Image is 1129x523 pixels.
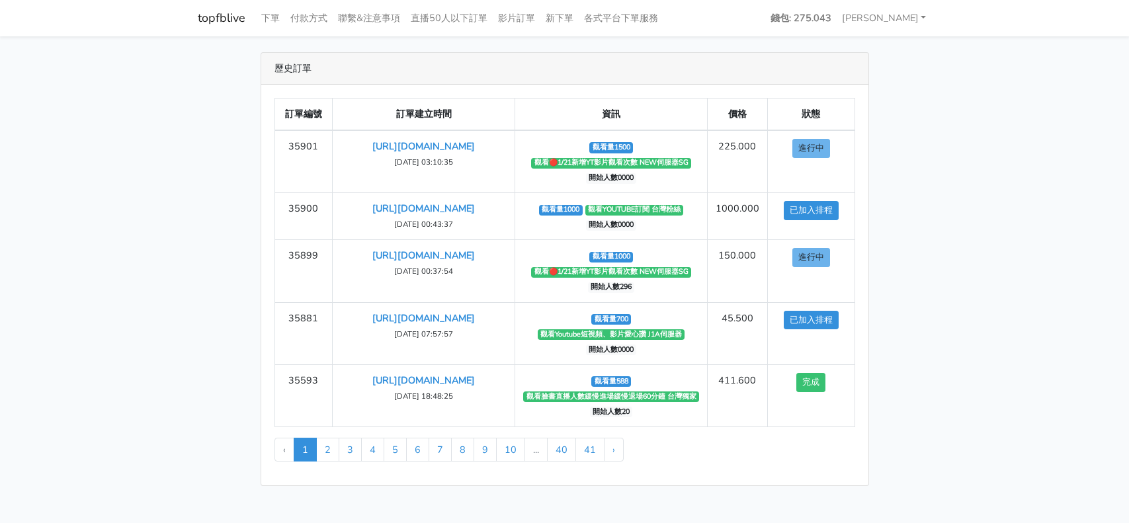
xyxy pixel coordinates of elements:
a: 各式平台下單服務 [579,5,663,31]
small: [DATE] 00:37:54 [394,266,453,276]
span: 觀看Youtube短視頻、影片愛心讚 J1A伺服器 [538,329,685,340]
a: 影片訂單 [493,5,540,31]
td: 225.000 [707,130,767,193]
li: « Previous [274,438,294,462]
small: [DATE] 03:10:35 [394,157,453,167]
span: 觀看🔴1/21新增YT影片觀看次數 NEW伺服器SG [531,158,691,169]
td: 150.000 [707,240,767,302]
span: 觀看🔴1/21新增YT影片觀看次數 NEW伺服器SG [531,267,691,278]
a: 7 [429,438,452,462]
button: 進行中 [792,139,830,158]
span: 開始人數0000 [586,344,637,355]
td: 45.500 [707,302,767,364]
small: [DATE] 18:48:25 [394,391,453,401]
a: [URL][DOMAIN_NAME] [372,374,475,387]
a: 聯繫&注意事項 [333,5,405,31]
span: 觀看量1500 [589,142,633,153]
span: 觀看YOUTUBE訂閱 台灣粉絲 [585,205,684,216]
td: 1000.000 [707,193,767,240]
td: 35881 [274,302,333,364]
span: 開始人數0000 [586,220,637,231]
a: 40 [547,438,576,462]
a: [PERSON_NAME] [837,5,932,31]
a: 錢包: 275.043 [765,5,837,31]
span: 觀看臉書直播人數緩慢進場緩慢退場60分鐘 台灣獨家 [523,391,699,402]
td: 35900 [274,193,333,240]
span: 觀看量1000 [589,252,633,262]
th: 訂單編號 [274,99,333,131]
a: 5 [384,438,407,462]
div: 歷史訂單 [261,53,868,85]
td: 35901 [274,130,333,193]
td: 411.600 [707,364,767,426]
a: [URL][DOMAIN_NAME] [372,140,475,153]
span: 開始人數296 [588,282,635,293]
span: 開始人數20 [590,407,633,417]
td: 35899 [274,240,333,302]
a: 2 [316,438,339,462]
a: 3 [339,438,362,462]
a: 6 [406,438,429,462]
button: 已加入排程 [784,311,839,330]
a: 下單 [256,5,285,31]
a: 付款方式 [285,5,333,31]
th: 價格 [707,99,767,131]
strong: 錢包: 275.043 [771,11,831,24]
span: 觀看量588 [591,376,631,387]
a: [URL][DOMAIN_NAME] [372,202,475,215]
th: 資訊 [515,99,708,131]
a: 41 [575,438,605,462]
a: 10 [496,438,525,462]
a: 4 [361,438,384,462]
span: 觀看量1000 [539,205,583,216]
td: 35593 [274,364,333,426]
th: 訂單建立時間 [333,99,515,131]
small: [DATE] 00:43:37 [394,219,453,229]
button: 進行中 [792,248,830,267]
a: Next » [604,438,624,462]
th: 狀態 [767,99,855,131]
span: 1 [294,438,317,462]
small: [DATE] 07:57:57 [394,329,453,339]
a: 9 [474,438,497,462]
a: 新下單 [540,5,579,31]
span: 開始人數0000 [586,173,637,184]
a: [URL][DOMAIN_NAME] [372,249,475,262]
a: 8 [451,438,474,462]
span: 觀看量700 [591,314,631,325]
a: [URL][DOMAIN_NAME] [372,311,475,325]
a: topfblive [198,5,245,31]
button: 已加入排程 [784,201,839,220]
a: 直播50人以下訂單 [405,5,493,31]
button: 完成 [796,373,825,392]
